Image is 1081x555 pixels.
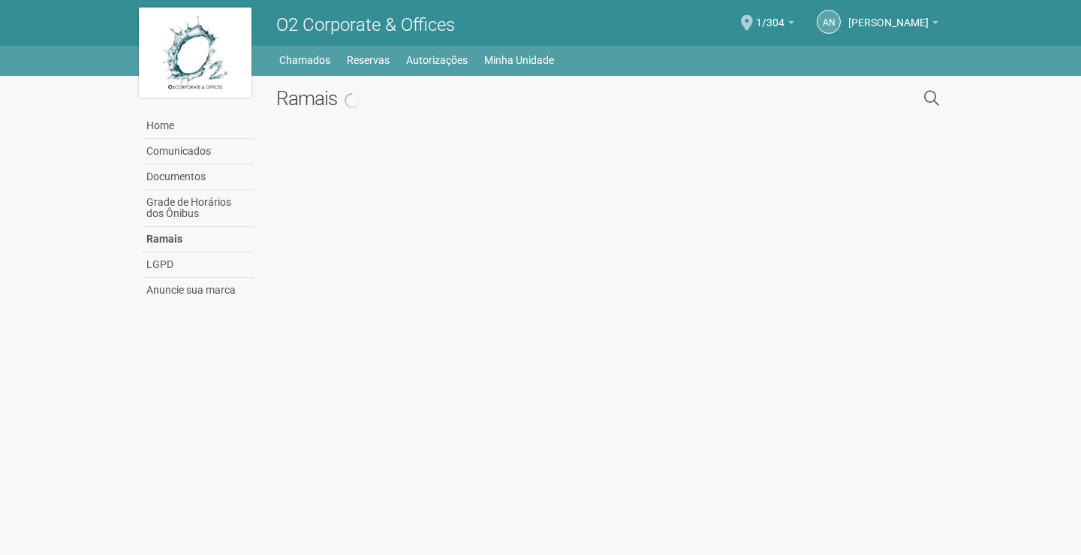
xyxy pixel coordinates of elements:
[347,50,390,71] a: Reservas
[756,2,784,29] span: 1/304
[817,10,841,34] a: AN
[143,278,254,303] a: Anuncie sua marca
[345,93,360,108] img: spinner.png
[848,19,938,31] a: [PERSON_NAME]
[143,252,254,278] a: LGPD
[276,87,769,110] h2: Ramais
[143,113,254,139] a: Home
[143,227,254,252] a: Ramais
[276,14,455,35] span: O2 Corporate & Offices
[143,139,254,164] a: Comunicados
[139,8,251,98] img: logo.jpg
[143,190,254,227] a: Grade de Horários dos Ônibus
[848,2,929,29] span: Aline Nascimento
[406,50,468,71] a: Autorizações
[484,50,554,71] a: Minha Unidade
[756,19,794,31] a: 1/304
[143,164,254,190] a: Documentos
[279,50,330,71] a: Chamados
